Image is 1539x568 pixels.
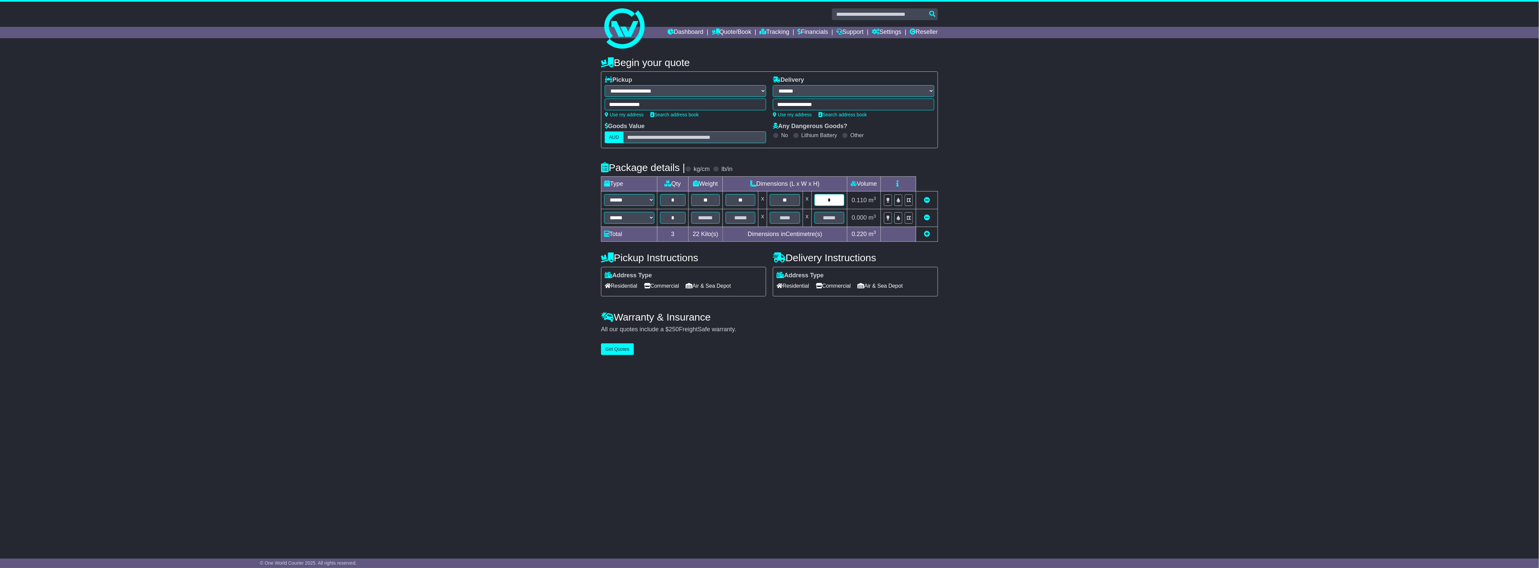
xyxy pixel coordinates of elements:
span: 0.000 [852,214,867,221]
td: x [758,209,767,227]
td: Dimensions in Centimetre(s) [723,227,847,241]
h4: Pickup Instructions [601,252,766,263]
td: Weight [688,177,723,191]
a: Search address book [818,112,867,117]
span: Commercial [816,281,851,291]
h4: Package details | [601,162,685,173]
span: Residential [605,281,637,291]
a: Use my address [773,112,812,117]
label: lb/in [722,166,733,173]
h4: Warranty & Insurance [601,311,938,323]
button: Get Quotes [601,343,634,355]
a: Add new item [924,231,930,237]
a: Remove this item [924,197,930,204]
span: m [868,197,876,204]
label: Any Dangerous Goods? [773,123,847,130]
h4: Begin your quote [601,57,938,68]
label: No [781,132,788,138]
a: Use my address [605,112,644,117]
label: Lithium Battery [801,132,837,138]
span: 0.110 [852,197,867,204]
span: m [868,214,876,221]
label: AUD [605,131,624,143]
span: Air & Sea Depot [686,281,731,291]
td: Kilo(s) [688,227,723,241]
td: x [758,191,767,209]
a: Settings [872,27,901,38]
label: Delivery [773,76,804,84]
a: Reseller [910,27,938,38]
a: Search address book [650,112,699,117]
span: Residential [777,281,809,291]
a: Support [836,27,863,38]
td: x [803,209,811,227]
div: All our quotes include a $ FreightSafe warranty. [601,326,938,333]
span: m [868,231,876,237]
span: © One World Courier 2025. All rights reserved. [260,560,357,566]
span: Commercial [644,281,679,291]
span: 22 [693,231,699,237]
label: Other [850,132,864,138]
td: Dimensions (L x W x H) [723,177,847,191]
sup: 3 [874,196,876,201]
a: Tracking [760,27,789,38]
td: Type [601,177,657,191]
label: Address Type [605,272,652,279]
label: kg/cm [694,166,710,173]
span: 250 [669,326,679,333]
h4: Delivery Instructions [773,252,938,263]
a: Remove this item [924,214,930,221]
td: x [803,191,811,209]
a: Dashboard [667,27,703,38]
span: 0.220 [852,231,867,237]
label: Pickup [605,76,632,84]
label: Address Type [777,272,824,279]
td: Volume [847,177,881,191]
a: Quote/Book [712,27,751,38]
label: Goods Value [605,123,645,130]
td: Qty [657,177,689,191]
td: Total [601,227,657,241]
a: Financials [798,27,828,38]
sup: 3 [874,230,876,235]
td: 3 [657,227,689,241]
sup: 3 [874,214,876,219]
span: Air & Sea Depot [858,281,903,291]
